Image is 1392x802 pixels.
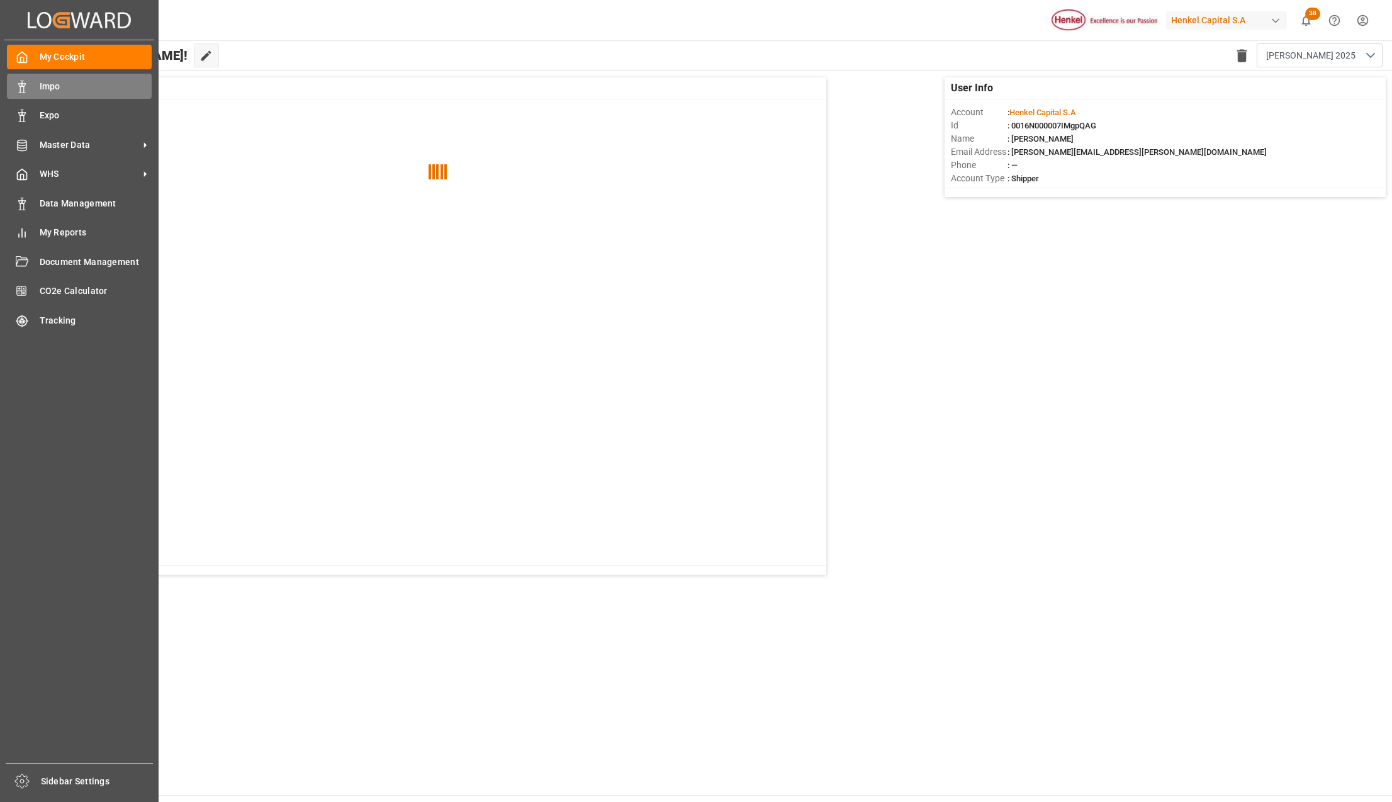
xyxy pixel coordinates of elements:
span: : [PERSON_NAME][EMAIL_ADDRESS][PERSON_NAME][DOMAIN_NAME] [1008,147,1267,157]
span: Document Management [40,256,152,269]
span: Account Type [951,172,1008,185]
span: Data Management [40,197,152,210]
span: [PERSON_NAME] 2025 [1266,49,1356,62]
span: : 0016N000007IMgpQAG [1008,121,1096,130]
a: Expo [7,103,152,128]
span: Hello [PERSON_NAME]! [52,43,188,67]
span: User Info [951,81,993,96]
span: Expo [40,109,152,122]
a: Impo [7,74,152,98]
span: : [PERSON_NAME] [1008,134,1074,144]
span: Name [951,132,1008,145]
img: Henkel%20logo.jpg_1689854090.jpg [1052,9,1157,31]
span: Henkel Capital S.A [1009,108,1076,117]
span: WHS [40,167,139,181]
a: Tracking [7,308,152,332]
div: Henkel Capital S.A [1166,11,1287,30]
span: Tracking [40,314,152,327]
span: : Shipper [1008,174,1039,183]
span: 38 [1305,8,1320,20]
button: Henkel Capital S.A [1166,8,1292,32]
span: Phone [951,159,1008,172]
span: : — [1008,161,1018,170]
span: My Reports [40,226,152,239]
button: open menu [1257,43,1383,67]
button: Help Center [1320,6,1349,35]
a: Data Management [7,191,152,215]
a: My Reports [7,220,152,245]
span: Master Data [40,138,139,152]
span: Sidebar Settings [41,775,154,788]
span: My Cockpit [40,50,152,64]
a: Document Management [7,249,152,274]
span: Id [951,119,1008,132]
a: My Cockpit [7,45,152,69]
span: Account [951,106,1008,119]
a: CO2e Calculator [7,279,152,303]
span: CO2e Calculator [40,285,152,298]
span: Impo [40,80,152,93]
button: show 38 new notifications [1292,6,1320,35]
span: Email Address [951,145,1008,159]
span: : [1008,108,1076,117]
